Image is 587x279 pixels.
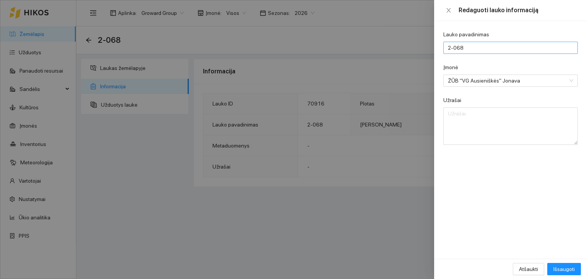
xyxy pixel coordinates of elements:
span: close [446,7,452,13]
label: Įmonė [443,63,458,71]
span: Išsaugoti [553,265,575,273]
button: Atšaukti [513,263,544,275]
label: Lauko pavadinimas [443,31,489,39]
span: Atšaukti [519,265,538,273]
input: Lauko pavadinimas [443,42,578,54]
div: Redaguoti lauko informaciją [459,6,578,15]
label: Užrašai [443,96,461,104]
span: ŽŪB "VG Ausieniškės" Jonava [448,75,563,86]
textarea: Užrašai [443,107,578,145]
button: Išsaugoti [547,263,581,275]
button: Close [443,7,454,14]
